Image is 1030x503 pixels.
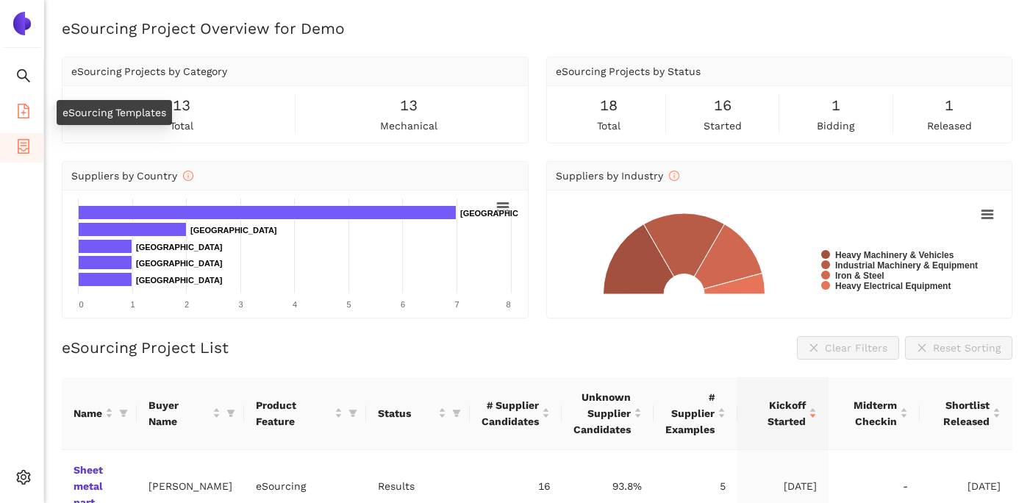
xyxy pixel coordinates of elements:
[293,300,297,309] text: 4
[71,65,227,77] span: eSourcing Projects by Category
[256,397,332,429] span: Product Feature
[244,377,366,450] th: this column's title is Product Feature,this column is sortable
[366,377,470,450] th: this column's title is Status,this column is sortable
[920,377,1012,450] th: this column's title is Shortlist Released,this column is sortable
[378,405,435,421] span: Status
[16,99,31,128] span: file-add
[482,397,539,429] span: # Supplier Candidates
[835,250,954,260] text: Heavy Machinery & Vehicles
[62,18,1012,39] h2: eSourcing Project Overview for Demo
[669,171,679,181] span: info-circle
[831,94,840,117] span: 1
[835,281,951,291] text: Heavy Electrical Equipment
[400,94,418,117] span: 13
[556,170,679,182] span: Suppliers by Industry
[346,394,360,432] span: filter
[714,94,732,117] span: 16
[71,170,193,182] span: Suppliers by Country
[905,336,1012,360] button: closeReset Sorting
[136,259,223,268] text: [GEOGRAPHIC_DATA]
[829,377,920,450] th: this column's title is Midterm Checkin,this column is sortable
[704,118,742,134] span: started
[817,118,854,134] span: bidding
[226,409,235,418] span: filter
[74,405,102,421] span: Name
[380,118,437,134] span: mechanical
[238,300,243,309] text: 3
[931,397,990,429] span: Shortlist Released
[665,389,715,438] span: # Supplier Examples
[149,397,210,429] span: Buyer Name
[454,300,459,309] text: 7
[452,409,461,418] span: filter
[183,171,193,181] span: info-circle
[835,271,884,281] text: Iron & Steel
[116,402,131,424] span: filter
[797,336,899,360] button: closeClear Filters
[10,12,34,35] img: Logo
[136,276,223,285] text: [GEOGRAPHIC_DATA]
[223,394,238,432] span: filter
[79,300,83,309] text: 0
[927,118,972,134] span: released
[170,118,193,134] span: total
[173,94,190,117] span: 13
[137,377,244,450] th: this column's title is Buyer Name,this column is sortable
[840,397,898,429] span: Midterm Checkin
[62,337,229,358] h2: eSourcing Project List
[136,243,223,251] text: [GEOGRAPHIC_DATA]
[348,409,357,418] span: filter
[470,377,562,450] th: this column's title is # Supplier Candidates,this column is sortable
[597,118,620,134] span: total
[130,300,135,309] text: 1
[57,100,172,125] div: eSourcing Templates
[16,134,31,163] span: container
[835,260,978,271] text: Industrial Machinery & Equipment
[346,300,351,309] text: 5
[16,63,31,93] span: search
[460,209,547,218] text: [GEOGRAPHIC_DATA]
[562,377,654,450] th: this column's title is Unknown Supplier Candidates,this column is sortable
[190,226,277,235] text: [GEOGRAPHIC_DATA]
[573,389,631,438] span: Unknown Supplier Candidates
[185,300,189,309] text: 2
[654,377,737,450] th: this column's title is # Supplier Examples,this column is sortable
[401,300,405,309] text: 6
[16,465,31,494] span: setting
[506,300,510,309] text: 8
[945,94,954,117] span: 1
[749,397,805,429] span: Kickoff Started
[62,377,137,450] th: this column's title is Name,this column is sortable
[449,402,464,424] span: filter
[119,409,128,418] span: filter
[556,65,701,77] span: eSourcing Projects by Status
[600,94,618,117] span: 18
